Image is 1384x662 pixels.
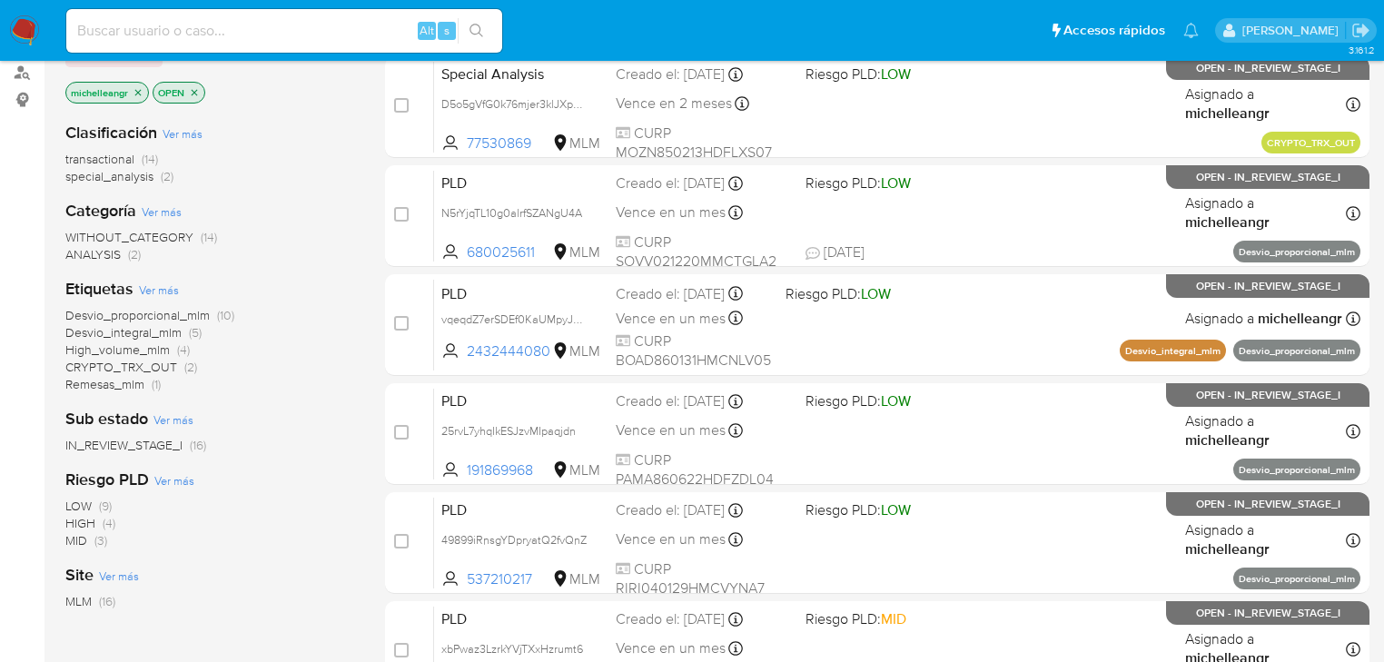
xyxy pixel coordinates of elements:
[1183,23,1199,38] a: Notificaciones
[1349,43,1375,57] span: 3.161.2
[420,22,434,39] span: Alt
[1063,21,1165,40] span: Accesos rápidos
[1242,22,1345,39] p: michelleangelica.rodriguez@mercadolibre.com.mx
[1351,21,1370,40] a: Salir
[444,22,450,39] span: s
[66,19,502,43] input: Buscar usuario o caso...
[458,18,495,44] button: search-icon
